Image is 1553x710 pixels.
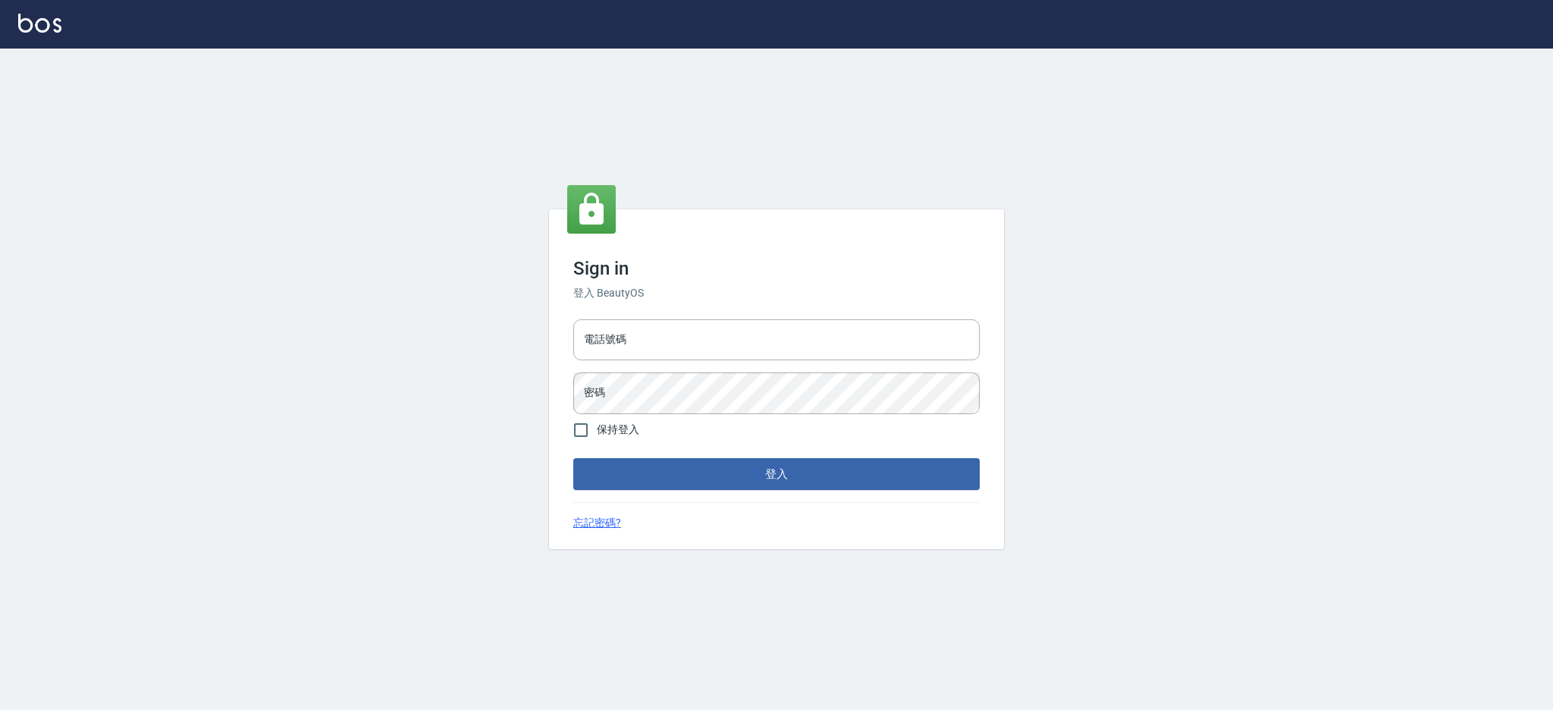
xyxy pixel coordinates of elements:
[573,258,980,279] h3: Sign in
[573,285,980,301] h6: 登入 BeautyOS
[573,458,980,490] button: 登入
[597,422,639,438] span: 保持登入
[18,14,61,33] img: Logo
[573,515,621,531] a: 忘記密碼?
